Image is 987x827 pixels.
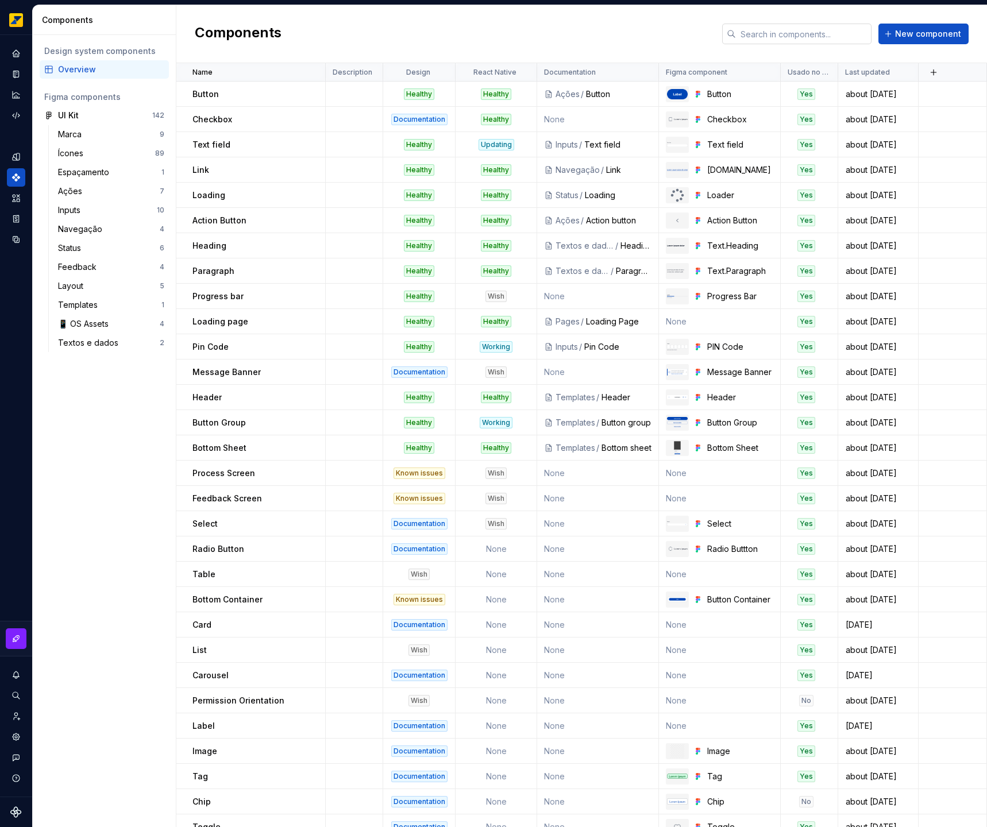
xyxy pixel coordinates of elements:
div: Yes [797,670,815,681]
img: Header [667,395,688,399]
td: None [456,562,537,587]
div: Healthy [404,190,434,201]
div: Yes [797,114,815,125]
a: Assets [7,189,25,207]
a: Code automation [7,106,25,125]
div: Healthy [481,88,511,100]
div: Wish [485,518,507,530]
div: 5 [160,281,164,291]
div: Navegação [556,164,600,176]
div: Paragraph [616,265,651,277]
td: None [456,637,537,663]
td: None [537,637,659,663]
div: Select [707,518,773,530]
div: about [DATE] [839,594,917,605]
div: Notifications [7,666,25,684]
div: Yes [797,316,815,327]
div: about [DATE] [839,518,917,530]
div: about [DATE] [839,644,917,656]
img: Text field [667,142,688,148]
div: about [DATE] [839,392,917,403]
div: Header [602,392,651,403]
p: Loading [192,190,225,201]
div: Loader [707,190,773,201]
div: Inputs [58,204,85,216]
div: Feedback [58,261,101,273]
div: Components [42,14,171,26]
div: Known issues [394,594,445,605]
div: Updating [479,139,514,150]
div: Wish [485,291,507,302]
a: Espaçamento1 [53,163,169,181]
a: Inputs10 [53,201,169,219]
td: None [456,587,537,612]
div: Link [606,164,651,176]
a: Invite team [7,707,25,725]
input: Search in components... [736,24,872,44]
td: None [537,107,659,132]
p: Feedback Screen [192,493,262,504]
div: Marca [58,129,86,140]
td: None [537,461,659,486]
td: None [537,562,659,587]
div: Healthy [481,240,511,252]
a: UI Kit142 [40,106,169,125]
div: Healthy [481,265,511,277]
div: Button [586,88,651,100]
div: Components [7,168,25,187]
p: Radio Button [192,543,244,555]
div: Healthy [481,392,511,403]
button: Search ⌘K [7,686,25,705]
p: Card [192,619,211,631]
div: Yes [797,417,815,428]
div: Loading [585,190,651,201]
img: Radio Buttton [667,545,688,552]
p: Name [192,68,213,77]
p: Last updated [845,68,890,77]
div: Bottom Sheet [707,442,773,454]
img: Tag [667,774,688,778]
div: Yes [797,467,815,479]
div: about [DATE] [839,190,917,201]
a: Marca9 [53,125,169,144]
p: Button [192,88,219,100]
div: UI Kit [58,110,79,121]
div: Heading [620,240,651,252]
div: [DOMAIN_NAME] [707,164,773,176]
td: None [659,637,781,663]
a: Layout5 [53,277,169,295]
button: New component [878,24,969,44]
img: Button Container [667,596,688,602]
div: Healthy [481,316,511,327]
div: Bottom sheet [602,442,651,454]
a: 📱 OS Assets4 [53,315,169,333]
img: Text.Heading [667,244,688,247]
div: 89 [155,149,164,158]
div: Pages [556,316,580,327]
div: Yes [797,569,815,580]
p: List [192,644,207,656]
td: None [537,587,659,612]
a: Feedback4 [53,258,169,276]
div: Text field [707,139,773,150]
div: Settings [7,728,25,746]
div: [DATE] [839,619,917,631]
svg: Supernova Logo [10,806,22,818]
div: Inputs [556,341,578,353]
div: Yes [797,240,815,252]
div: Yes [797,442,815,454]
div: Healthy [404,442,434,454]
td: None [659,562,781,587]
div: Ações [556,215,580,226]
div: Header [707,392,773,403]
p: Checkbox [192,114,232,125]
p: Text field [192,139,230,150]
div: Documentation [391,518,448,530]
img: Button [667,89,688,99]
div: Action button [586,215,651,226]
div: Healthy [404,417,434,428]
img: Text.Paragraph [667,269,688,273]
div: about [DATE] [839,417,917,428]
div: Design system components [44,45,164,57]
div: Contact support [7,748,25,767]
